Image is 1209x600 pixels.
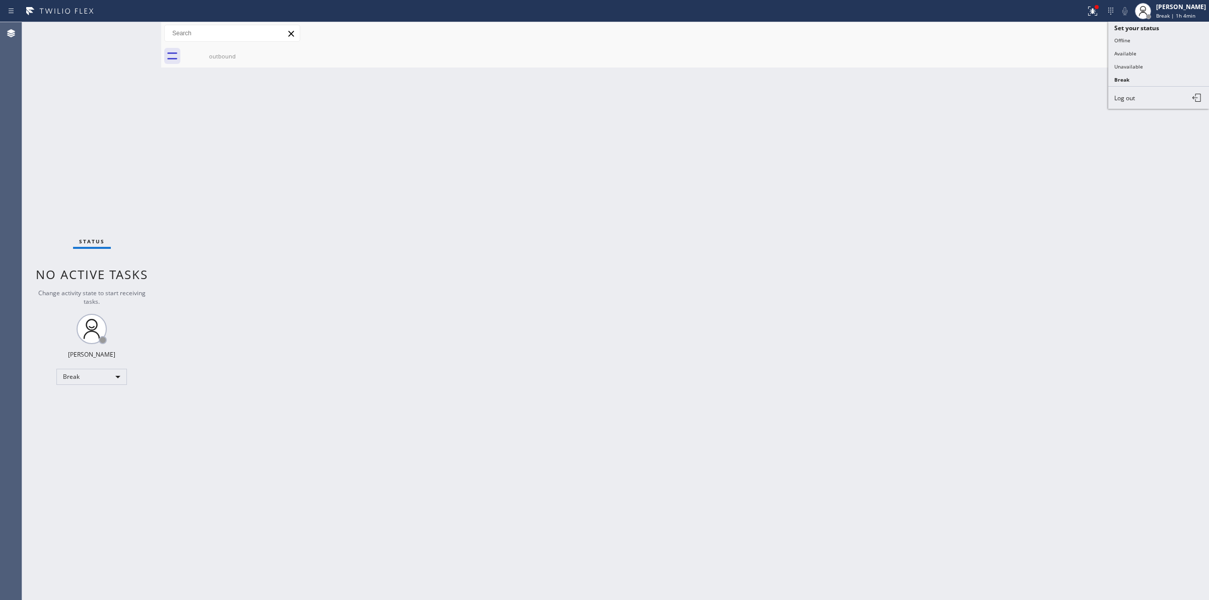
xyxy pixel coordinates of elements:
span: No active tasks [36,266,148,283]
div: Break [56,369,127,385]
div: outbound [184,52,260,60]
button: Mute [1118,4,1132,18]
div: [PERSON_NAME] [68,350,115,359]
span: Change activity state to start receiving tasks. [38,289,146,306]
input: Search [165,25,300,41]
div: [PERSON_NAME] [1156,3,1206,11]
span: Break | 1h 4min [1156,12,1195,19]
span: Status [79,238,105,245]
